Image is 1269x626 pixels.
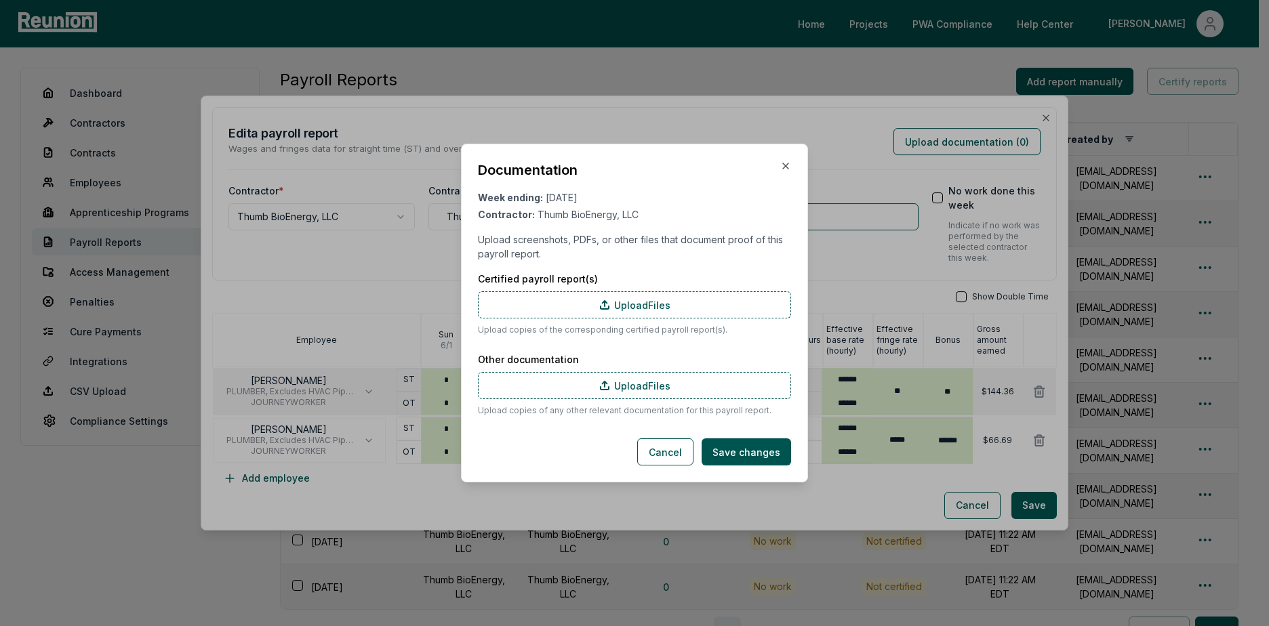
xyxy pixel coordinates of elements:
label: Upload Files [478,291,791,318]
p: Upload screenshots, PDFs, or other files that document proof of this payroll report. [478,232,791,261]
span: Contractor: [478,209,535,220]
span: Week ending: [478,192,543,203]
h2: Documentation [478,161,578,180]
p: Upload copies of the corresponding certified payroll report(s). [478,324,791,336]
label: Other documentation [478,352,791,367]
button: Save changes [702,438,791,465]
button: Cancel [637,438,693,465]
label: Upload Files [478,372,791,399]
div: [DATE] [478,190,791,205]
label: Certified payroll report(s) [478,272,791,286]
div: Thumb BioEnergy, LLC [478,207,791,222]
p: Upload copies of any other relevant documentation for this payroll report. [478,404,791,417]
